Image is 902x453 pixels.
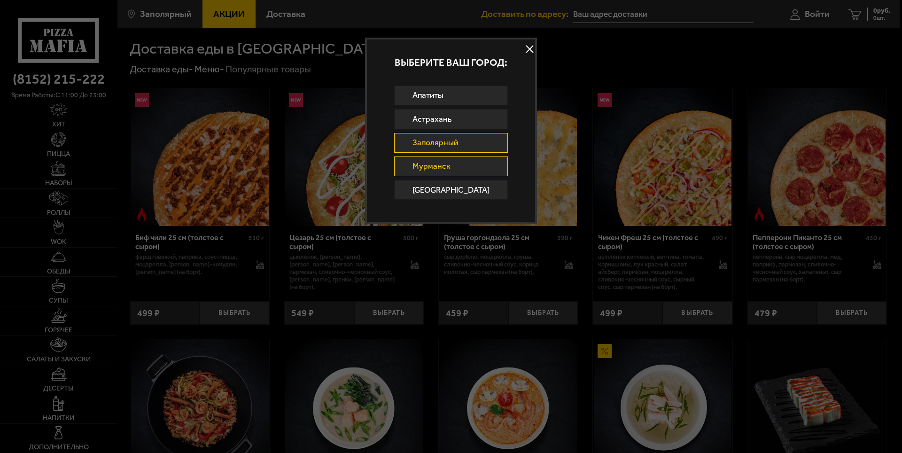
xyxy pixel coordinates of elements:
[394,86,508,105] a: Апатиты
[367,57,535,67] p: Выберите ваш город:
[394,109,508,129] a: Астрахань
[394,133,508,153] a: Заполярный
[394,156,508,176] a: Мурманск
[394,180,508,200] a: [GEOGRAPHIC_DATA]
